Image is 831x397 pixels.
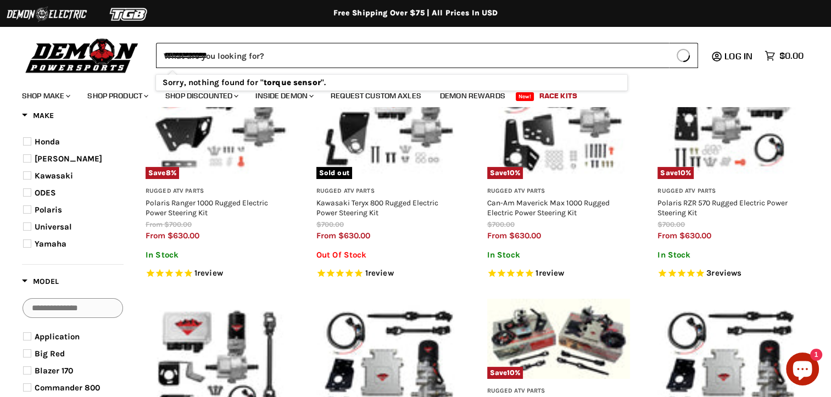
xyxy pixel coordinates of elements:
[487,187,631,195] h3: Rugged ATV Parts
[35,205,62,215] span: Polaris
[35,188,56,198] span: ODES
[194,268,223,278] span: 1 reviews
[678,169,685,177] span: 10
[657,220,685,228] span: $700.00
[365,268,394,278] span: 1 reviews
[711,268,741,278] span: reviews
[146,187,289,195] h3: Rugged ATV Parts
[759,48,809,64] a: $0.00
[14,80,801,107] ul: Main menu
[338,231,370,241] span: $630.00
[487,387,631,395] h3: Rugged ATV Parts
[487,367,523,379] span: Save %
[487,250,631,260] p: In Stock
[5,4,88,25] img: Demon Electric Logo 2
[322,85,430,107] a: Request Custom Axles
[487,299,631,379] img: Can-Am Defender HD9 Rugged Electric Power Steering Kit
[509,231,541,241] span: $630.00
[168,231,199,241] span: $630.00
[657,187,801,195] h3: Rugged ATV Parts
[35,349,65,359] span: Big Red
[657,250,801,260] p: In Stock
[507,368,515,377] span: 10
[507,169,515,177] span: 10
[779,51,804,61] span: $0.00
[35,366,73,376] span: Blazer 170
[531,85,585,107] a: Race Kits
[487,167,523,179] span: Save %
[487,220,515,228] span: $700.00
[487,268,631,279] span: Rated 5.0 out of 5 stars 1 reviews
[156,43,698,68] form: Product
[22,36,142,75] img: Demon Powersports
[657,268,801,279] span: Rated 5.0 out of 5 stars 3 reviews
[35,383,100,393] span: Commander 800
[657,36,801,180] a: Polaris RZR 570 Rugged Electric Power Steering KitSave10%
[487,36,631,180] a: Can-Am Maverick Max 1000 Rugged Electric Power Steering KitSave10%
[316,167,352,179] span: Sold out
[316,36,460,180] a: Kawasaki Teryx 800 Rugged Electric Power Steering KitSold out
[657,167,694,179] span: Save %
[22,276,59,290] button: Filter by Model
[316,220,344,228] span: $700.00
[146,36,289,180] a: Polaris Ranger 1000 Rugged Electric Power Steering KitSave8%
[679,231,711,241] span: $630.00
[22,110,54,124] button: Filter by Make
[316,36,460,180] img: Kawasaki Teryx 800 Rugged Electric Power Steering Kit
[22,277,59,286] span: Model
[724,51,752,61] span: Log in
[487,36,631,180] img: Can-Am Maverick Max 1000 Rugged Electric Power Steering Kit
[146,36,289,180] img: Polaris Ranger 1000 Rugged Electric Power Steering Kit
[146,198,268,217] a: Polaris Ranger 1000 Rugged Electric Power Steering Kit
[432,85,514,107] a: Demon Rewards
[783,353,822,388] inbox-online-store-chat: Shopify online store chat
[146,220,163,228] span: from
[88,4,170,25] img: TGB Logo 2
[316,187,460,195] h3: Rugged ATV Parts
[35,154,102,164] span: [PERSON_NAME]
[247,85,320,107] a: Inside Demon
[264,77,321,87] strong: torque sensor
[368,268,394,278] span: review
[316,268,460,279] span: Rated 5.0 out of 5 stars 1 reviews
[35,171,73,181] span: Kawasaki
[197,268,223,278] span: review
[146,231,165,241] span: from
[669,43,698,68] button: Search
[146,167,179,179] span: Save %
[35,332,80,342] span: Application
[487,198,610,217] a: Can-Am Maverick Max 1000 Rugged Electric Power Steering Kit
[146,250,289,260] p: In Stock
[487,299,631,379] a: Can-Am Defender HD9 Rugged Electric Power Steering KitSave10%
[657,231,677,241] span: from
[538,268,564,278] span: review
[316,231,336,241] span: from
[706,268,741,278] span: 3 reviews
[316,198,438,217] a: Kawasaki Teryx 800 Rugged Electric Power Steering Kit
[156,75,627,91] div: No Results
[536,268,564,278] span: 1 reviews
[22,111,54,120] span: Make
[163,77,326,87] span: Sorry, nothing found for " ".
[35,222,72,232] span: Universal
[35,239,66,249] span: Yamaha
[14,85,77,107] a: Shop Make
[720,51,759,61] a: Log in
[164,220,192,228] span: $700.00
[157,85,245,107] a: Shop Discounted
[79,85,155,107] a: Shop Product
[156,43,669,68] input: When autocomplete results are available use up and down arrows to review and enter to select
[316,250,460,260] p: Out Of Stock
[166,169,171,177] span: 8
[35,137,60,147] span: Honda
[146,268,289,279] span: Rated 5.0 out of 5 stars 1 reviews
[23,298,123,318] input: Search Options
[487,231,507,241] span: from
[516,92,534,101] span: New!
[657,36,801,180] img: Polaris RZR 570 Rugged Electric Power Steering Kit
[657,198,788,217] a: Polaris RZR 570 Rugged Electric Power Steering Kit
